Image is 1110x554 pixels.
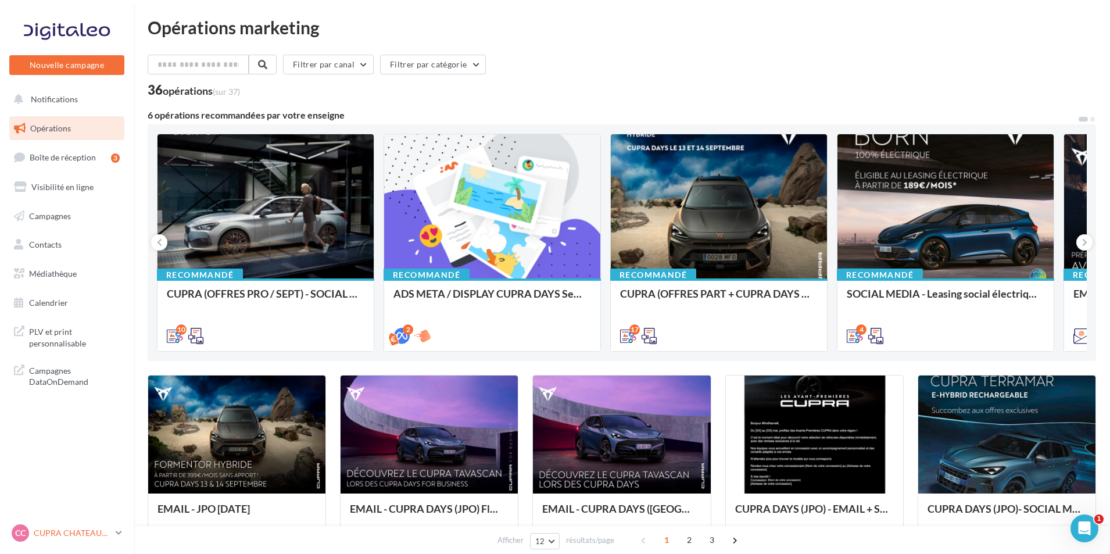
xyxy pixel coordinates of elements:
a: Contacts [7,233,127,257]
a: Médiathèque [7,262,127,286]
span: 12 [535,537,545,546]
div: CUPRA (OFFRES PRO / SEPT) - SOCIAL MEDIA [167,288,364,311]
a: Visibilité en ligne [7,175,127,199]
span: (sur 37) [213,87,240,96]
div: ADS META / DISPLAY CUPRA DAYS Septembre 2025 [393,288,591,311]
div: 10 [176,324,187,335]
a: Calendrier [7,291,127,315]
span: Opérations [30,123,71,133]
span: Boîte de réception [30,152,96,162]
a: Boîte de réception3 [7,145,127,170]
div: CUPRA (OFFRES PART + CUPRA DAYS / SEPT) - SOCIAL MEDIA [620,288,818,311]
div: 17 [629,324,640,335]
span: 2 [680,531,699,549]
div: 2 [403,324,413,335]
div: SOCIAL MEDIA - Leasing social électrique - CUPRA Born [847,288,1044,311]
p: CUPRA CHATEAUROUX [34,527,111,539]
a: Campagnes [7,204,127,228]
span: Afficher [497,535,524,546]
button: Notifications [7,87,122,112]
div: EMAIL - JPO [DATE] [157,503,316,526]
div: EMAIL - CUPRA DAYS ([GEOGRAPHIC_DATA]) Private Générique [542,503,701,526]
div: CUPRA DAYS (JPO) - EMAIL + SMS [735,503,894,526]
div: 6 opérations recommandées par votre enseigne [148,110,1077,120]
div: Opérations marketing [148,19,1096,36]
span: Notifications [31,94,78,104]
span: Contacts [29,240,62,249]
div: 4 [856,324,866,335]
button: Filtrer par canal [283,55,374,74]
div: Recommandé [157,269,243,281]
button: Filtrer par catégorie [380,55,486,74]
iframe: Intercom live chat [1070,514,1098,542]
span: 1 [1094,514,1104,524]
span: Visibilité en ligne [31,182,94,192]
span: Campagnes [29,210,71,220]
span: résultats/page [566,535,614,546]
button: 12 [530,533,560,549]
span: Calendrier [29,298,68,308]
span: CC [15,527,26,539]
a: CC CUPRA CHATEAUROUX [9,522,124,544]
div: EMAIL - CUPRA DAYS (JPO) Fleet Générique [350,503,509,526]
a: Opérations [7,116,127,141]
div: 3 [111,153,120,163]
div: 36 [148,84,240,96]
a: PLV et print personnalisable [7,319,127,353]
div: Recommandé [610,269,696,281]
div: opérations [163,85,240,96]
a: Campagnes DataOnDemand [7,358,127,392]
span: 3 [703,531,721,549]
span: PLV et print personnalisable [29,324,120,349]
div: Recommandé [384,269,470,281]
div: Recommandé [837,269,923,281]
span: Médiathèque [29,269,77,278]
span: Campagnes DataOnDemand [29,363,120,388]
div: CUPRA DAYS (JPO)- SOCIAL MEDIA [928,503,1086,526]
button: Nouvelle campagne [9,55,124,75]
span: 1 [657,531,676,549]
